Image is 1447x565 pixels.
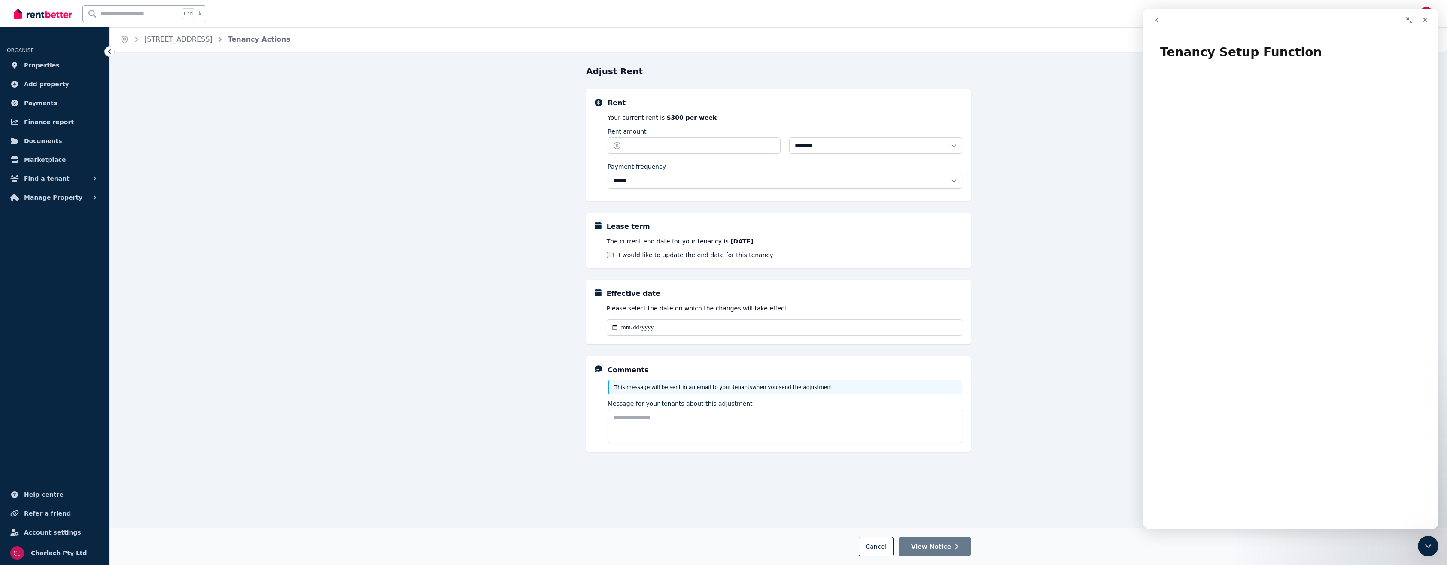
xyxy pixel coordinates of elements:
[866,543,886,550] span: Cancel
[7,47,34,53] span: ORGANISE
[607,222,650,232] h5: Lease term
[619,251,773,259] label: I would like to update the end date for this tenancy
[608,399,753,408] label: Message for your tenants about this adjustment
[899,537,971,556] button: View Notice
[14,7,72,20] img: RentBetter
[586,65,643,77] h2: Adjust Rent
[24,60,60,70] span: Properties
[24,155,66,165] span: Marketplace
[7,170,103,187] button: Find a tenant
[608,113,962,122] div: Your current rent is
[608,162,666,171] label: Payment frequency
[608,365,649,375] h5: Comments
[7,505,103,522] a: Refer a friend
[7,524,103,541] a: Account settings
[608,127,647,136] label: Rent amount
[10,546,24,560] img: Charlach Pty Ltd
[24,527,81,538] span: Account settings
[7,486,103,503] a: Help centre
[7,76,103,93] a: Add property
[1418,536,1438,556] iframe: Intercom live chat
[110,27,301,52] nav: Breadcrumb
[24,489,64,500] span: Help centre
[24,173,70,184] span: Find a tenant
[24,117,74,127] span: Finance report
[608,98,626,108] h5: Rent
[7,151,103,168] a: Marketplace
[7,189,103,206] button: Manage Property
[24,136,62,146] span: Documents
[182,8,195,19] span: Ctrl
[31,548,87,558] span: Charlach Pty Ltd
[614,384,957,391] p: This message will be sent in an email to your tenants when you send the adjustment.
[859,537,894,556] button: Cancel
[144,35,213,43] a: [STREET_ADDRESS]
[7,113,103,131] a: Finance report
[607,289,660,299] h5: Effective date
[667,114,717,121] b: $300 per week
[24,98,57,108] span: Payments
[7,132,103,149] a: Documents
[1420,7,1433,21] img: Charlach Pty Ltd
[7,57,103,74] a: Properties
[198,10,201,17] span: k
[24,79,69,89] span: Add property
[1143,9,1438,529] iframe: Intercom live chat
[607,237,962,246] p: The current end date for your tenancy is
[24,508,71,519] span: Refer a friend
[228,35,291,43] a: Tenancy Actions
[730,238,753,245] b: [DATE]
[911,542,951,551] span: View Notice
[7,94,103,112] a: Payments
[607,304,962,313] p: Please select the date on which the changes will take effect.
[24,192,82,203] span: Manage Property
